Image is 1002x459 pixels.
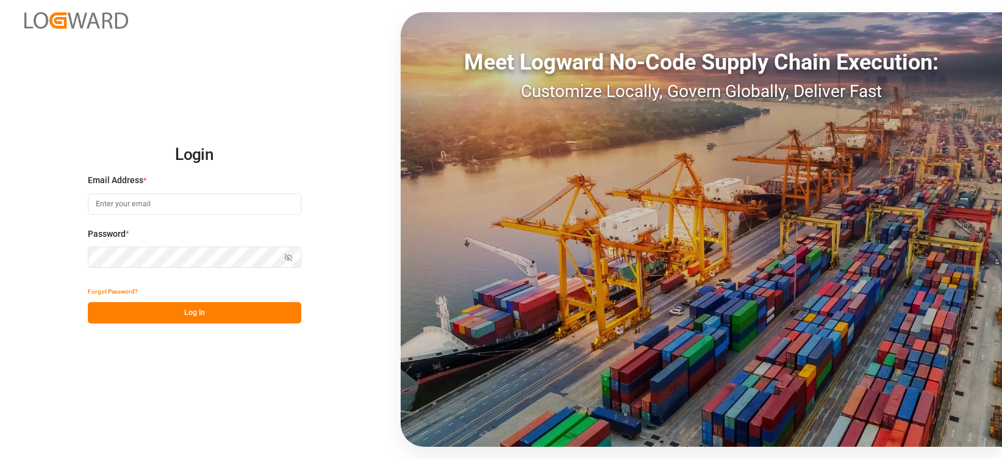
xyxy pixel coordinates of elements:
[88,302,301,323] button: Log In
[24,12,128,29] img: Logward_new_orange.png
[88,228,126,240] span: Password
[88,136,301,175] h2: Login
[88,281,138,302] button: Forgot Password?
[401,79,1002,104] div: Customize Locally, Govern Globally, Deliver Fast
[88,174,143,187] span: Email Address
[88,193,301,215] input: Enter your email
[401,46,1002,79] div: Meet Logward No-Code Supply Chain Execution:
